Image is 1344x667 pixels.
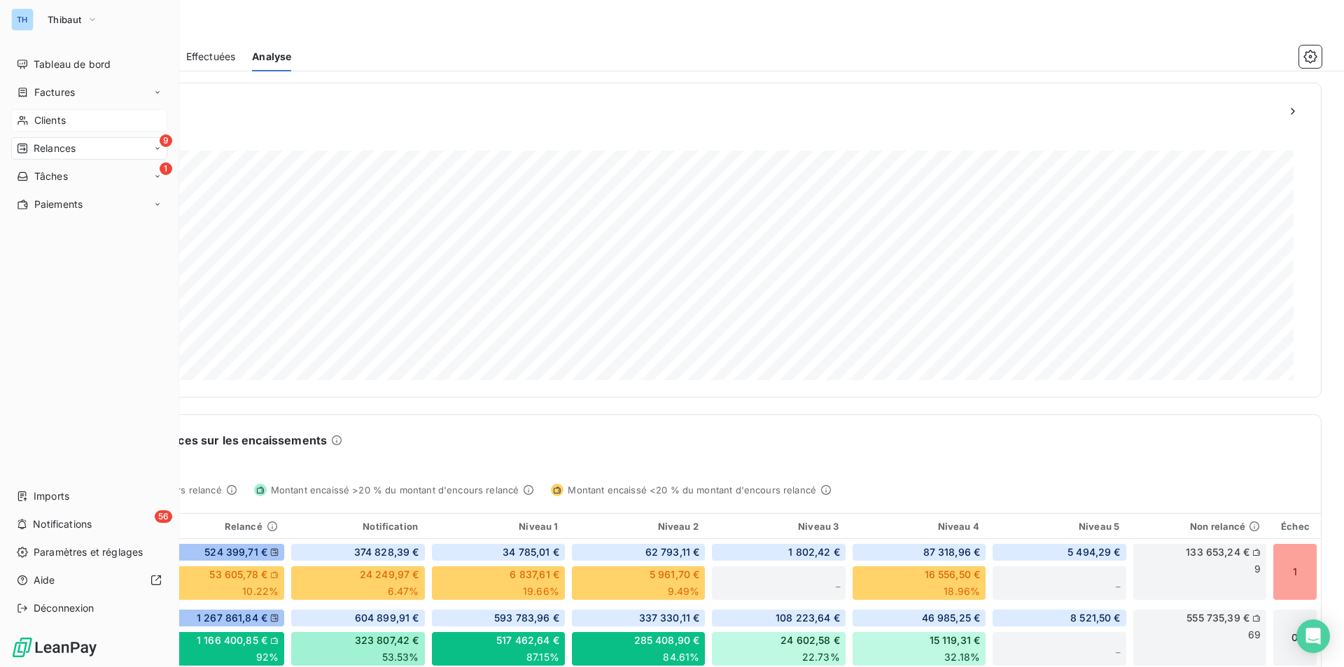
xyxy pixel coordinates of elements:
span: Clients [34,113,66,127]
span: 15 119,31 € [930,633,981,647]
span: 53 605,78 € [209,568,267,582]
span: 524 399,71 € [204,545,267,559]
span: 92% [256,650,279,664]
span: _ [1116,643,1120,654]
span: 1 [160,162,172,175]
img: Logo LeanPay [11,636,98,659]
span: Niveau 2 [658,521,699,532]
span: Niveau 3 [798,521,839,532]
span: 5 961,70 € [650,568,700,582]
span: 133 653,24 € [1186,545,1249,559]
span: Montant encaissé <20 % du montant d'encours relancé [568,484,816,496]
span: 10.22% [242,584,279,598]
span: 1 267 861,84 € [197,611,267,625]
div: Non relancé [1138,521,1260,532]
span: Montant encaissé >20 % du montant d'encours relancé [271,484,519,496]
div: Relancé [156,521,278,532]
span: 1 166 400,85 € [197,633,267,647]
span: Niveau 4 [938,521,979,532]
span: 8 521,50 € [1070,611,1121,625]
a: 1Tâches [11,165,167,188]
div: Open Intercom Messenger [1296,619,1330,653]
span: 87.15% [526,650,559,664]
span: 22.73% [802,650,840,664]
span: 604 899,91 € [355,611,419,625]
span: Tableau de bord [34,57,111,71]
span: 6 837,61 € [510,568,559,582]
span: 9 [160,134,172,147]
span: 18.96% [944,584,980,598]
span: 6.47% [388,584,419,598]
a: Aide [11,569,167,591]
span: 1 802,42 € [788,545,840,559]
span: Paramètres et réglages [34,545,143,559]
span: Notification [363,521,418,532]
div: 0 [1273,609,1317,666]
span: 46 985,25 € [922,611,981,625]
div: Échec [1278,521,1312,532]
a: Paramètres et réglages [11,541,167,563]
span: 9 [1254,562,1261,576]
span: 56 [155,510,172,523]
span: 593 783,96 € [494,611,559,625]
span: Niveau 1 [519,521,558,532]
span: Imports [34,489,69,503]
span: 19.66% [523,584,559,598]
span: 87 318,96 € [923,545,981,559]
span: 24 602,58 € [780,633,840,647]
span: 16 556,50 € [925,568,981,582]
span: Paiements [34,197,83,211]
a: Imports [11,485,167,507]
span: 323 807,42 € [355,633,419,647]
div: 1 [1273,543,1317,601]
span: 84.61% [663,650,699,664]
span: 108 223,64 € [776,611,840,625]
a: 9Relances [11,137,167,160]
span: Relances [34,141,76,155]
span: Effectuées [186,50,236,64]
a: Paiements [11,193,167,216]
span: 32.18% [944,650,980,664]
span: 9.49% [668,584,700,598]
span: Aide [34,573,55,587]
a: Factures [11,81,167,104]
span: _ [1116,577,1120,589]
span: Déconnexion [34,601,94,615]
span: Factures [34,85,75,99]
span: 5 494,29 € [1067,545,1121,559]
span: 53.53% [382,650,419,664]
span: Thibaut [48,14,81,25]
a: Clients [11,109,167,132]
span: 69 [1248,628,1261,642]
span: 374 828,39 € [354,545,419,559]
a: Tableau de bord [11,53,167,76]
span: Tâches [34,169,68,183]
span: 24 249,97 € [360,568,419,582]
span: 62 793,11 € [645,545,700,559]
h6: Impact des relances sur les encaissements [85,432,327,449]
span: 285 408,90 € [634,633,700,647]
div: TH [11,8,34,31]
span: Niveau 5 [1079,521,1119,532]
span: 34 785,01 € [503,545,559,559]
span: 517 462,64 € [496,633,559,647]
span: Notifications [33,517,92,531]
span: 337 330,11 € [639,611,700,625]
span: 555 735,39 € [1186,611,1249,625]
span: Analyse [252,50,291,64]
span: _ [836,577,840,589]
